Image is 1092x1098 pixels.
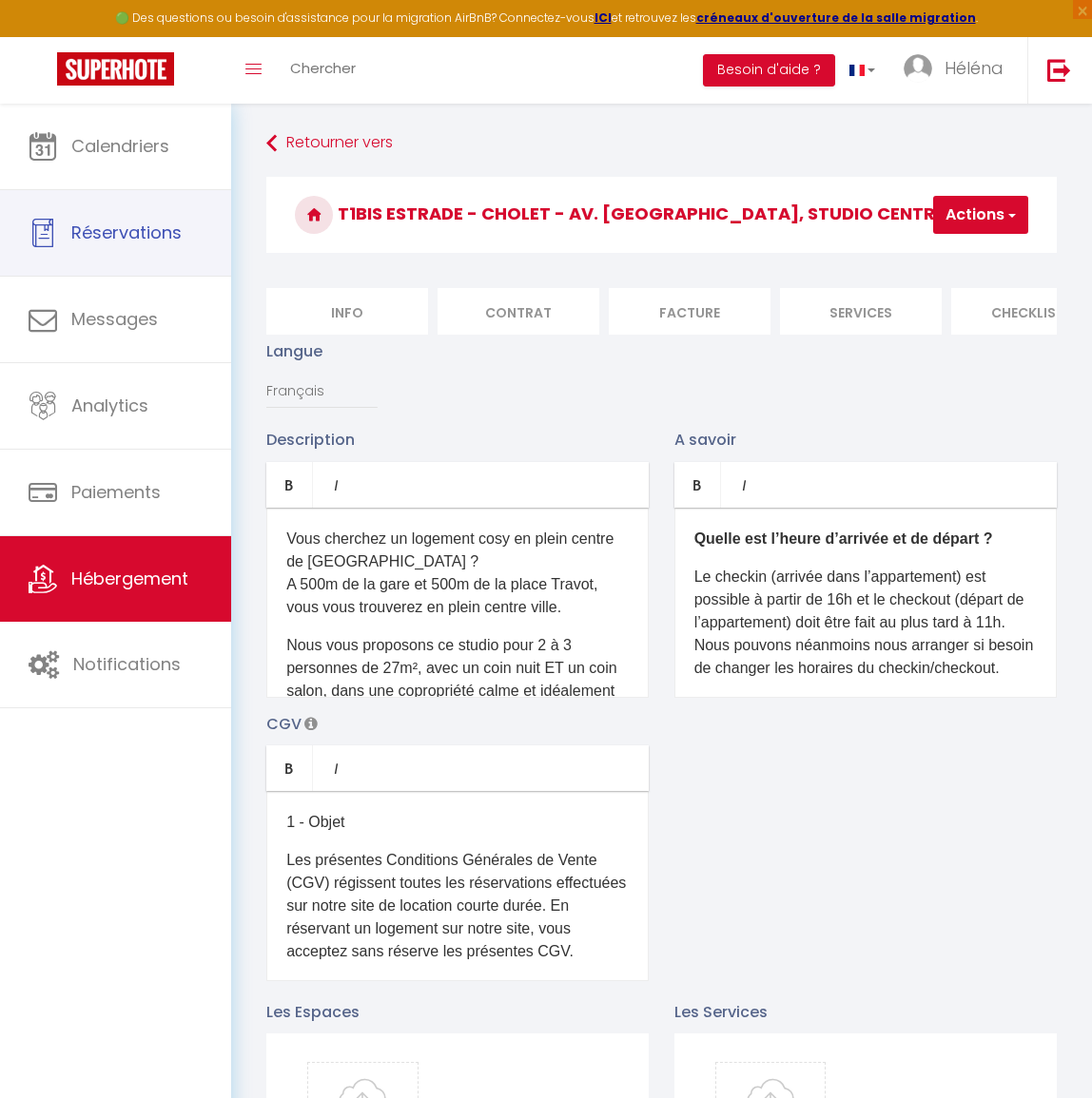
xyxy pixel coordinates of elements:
[266,462,313,508] a: Bold
[1047,58,1071,82] img: logout
[674,1000,1057,1024] p: Les Services
[609,288,770,335] li: Facture
[904,54,932,83] img: ...
[71,307,158,331] span: Messages
[674,428,1057,452] p: A savoir
[694,566,1037,680] p: Le checkin (arrivée dans l’appartement) est possible à partir de 16h et le checkout (départ de l’...
[721,462,767,508] a: Italic
[286,634,629,748] p: Nous vous proposons ce studio pour 2 à 3 personnes de 27m², avec un coin nuit ET un coin salon, d...
[266,745,313,791] a: Bold
[945,56,1004,80] span: Héléna
[266,428,649,452] p: Description
[889,37,1027,104] a: ... Héléna
[57,52,174,86] img: Super Booking
[703,54,835,87] button: Besoin d'aide ?
[71,221,182,244] span: Réservations
[313,462,359,508] a: Italic
[266,1000,649,1024] p: Les Espaces
[266,288,428,335] li: Info
[674,462,721,508] a: Bold
[595,10,612,26] a: ICI
[266,339,322,363] label: Langue
[71,134,169,158] span: Calendriers
[71,480,161,504] span: Paiements
[780,288,942,335] li: Services
[286,849,629,963] p: Les présentes Conditions Générales de Vente (CGV) régissent toutes les réservations effectuées su...
[266,508,649,698] div: ​
[933,196,1028,234] button: Actions
[694,530,993,547] b: Quelle est l’heure d’arrivée et de départ ?
[71,567,188,590] span: Hébergement
[286,528,629,619] p: Vous cherchez un logement cosy en plein centre de [GEOGRAPHIC_DATA] ? A 500m de la gare et 500m d...
[73,652,181,676] span: Notifications
[71,394,148,417] span: Analytics
[286,978,629,1001] p: 2 - Réservation et Paiement
[290,58,356,78] span: Chercher
[313,745,359,791] a: Italic
[276,37,370,104] a: Chercher
[696,10,976,26] a: créneaux d'ouverture de la salle migration
[438,288,599,335] li: Contrat
[286,811,629,834] p: 1 - Objet
[266,177,1057,253] h3: T1bis Estrade - Cholet - av. [GEOGRAPHIC_DATA], Studio centre-ville
[266,126,1057,161] a: Retourner vers
[266,712,649,736] p: CGV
